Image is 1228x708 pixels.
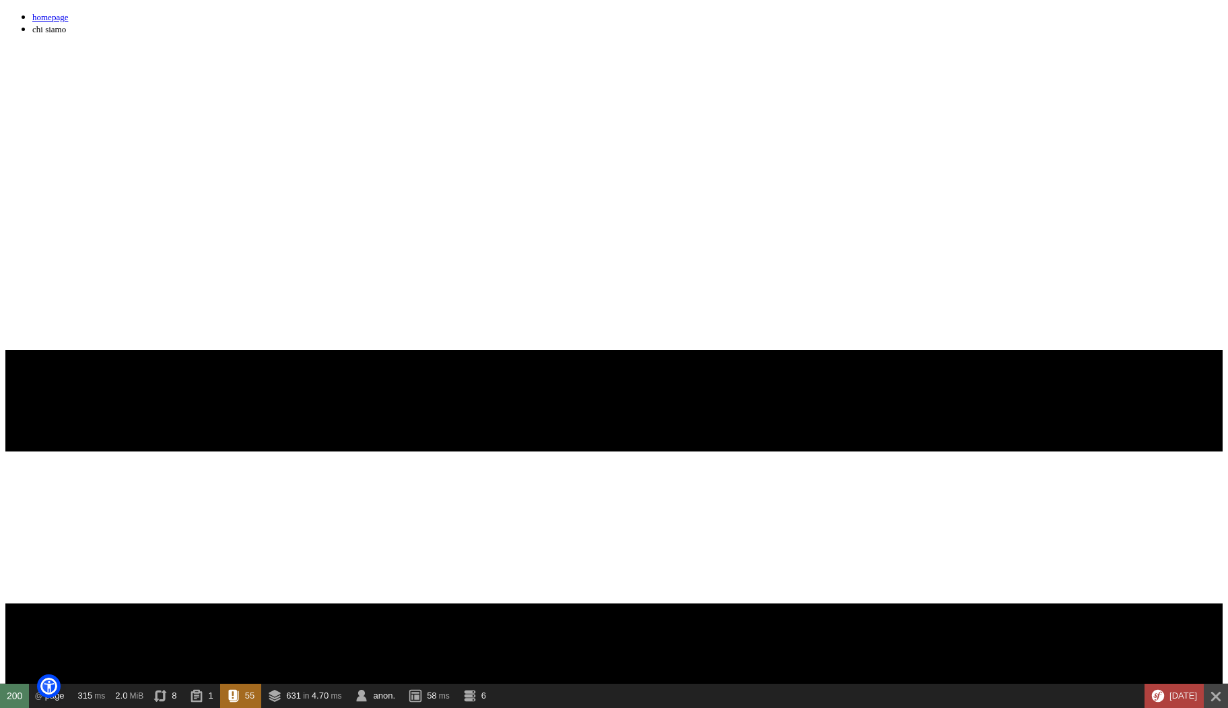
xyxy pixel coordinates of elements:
[172,691,176,701] span: 8
[209,691,213,701] span: 1
[427,691,436,701] span: 58
[71,684,109,708] a: 315 ms
[402,684,456,708] a: 58 ms
[439,691,450,701] span: ms
[220,684,262,708] a: 55
[1145,684,1204,708] div: This Symfony version will no longer receive security fixes.
[286,691,301,701] span: 631
[374,691,396,701] span: anon.
[245,691,254,701] span: 55
[331,691,341,701] span: ms
[1204,684,1228,708] a: Close Toolbar
[108,684,147,708] a: 2.0 MiB
[1145,684,1204,708] a: [DATE]
[34,691,42,701] span: @
[115,691,127,701] span: 2.0
[40,678,57,695] a: Open Accessibility Menu
[45,684,65,708] span: page
[94,691,105,701] span: ms
[481,691,486,701] span: 6
[456,684,493,708] a: 6
[32,12,68,22] a: homepage
[348,684,402,708] a: anon.
[1169,691,1197,701] span: [DATE]
[130,691,144,701] span: MiB
[32,24,66,34] span: chi siamo
[261,684,348,708] a: 631 in 4.70 ms
[78,691,93,701] span: 315
[312,691,329,701] span: 4.70
[183,684,219,708] a: 1
[303,691,309,701] span: in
